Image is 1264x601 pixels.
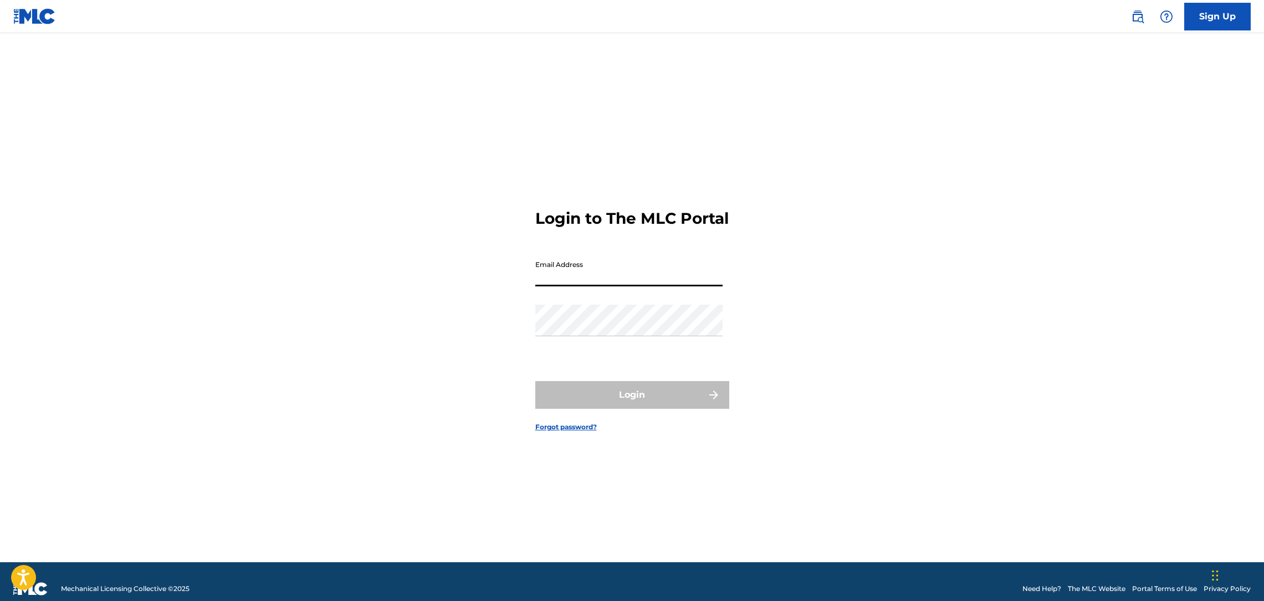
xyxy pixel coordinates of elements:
[535,422,597,432] a: Forgot password?
[1022,584,1061,594] a: Need Help?
[13,582,48,595] img: logo
[1184,3,1251,30] a: Sign Up
[1132,584,1197,594] a: Portal Terms of Use
[535,209,729,228] h3: Login to The MLC Portal
[61,584,190,594] span: Mechanical Licensing Collective © 2025
[13,8,56,24] img: MLC Logo
[1204,584,1251,594] a: Privacy Policy
[1212,559,1219,592] div: Drag
[1160,10,1173,23] img: help
[1068,584,1125,594] a: The MLC Website
[1131,10,1144,23] img: search
[1209,548,1264,601] iframe: Chat Widget
[1127,6,1149,28] a: Public Search
[1155,6,1178,28] div: Help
